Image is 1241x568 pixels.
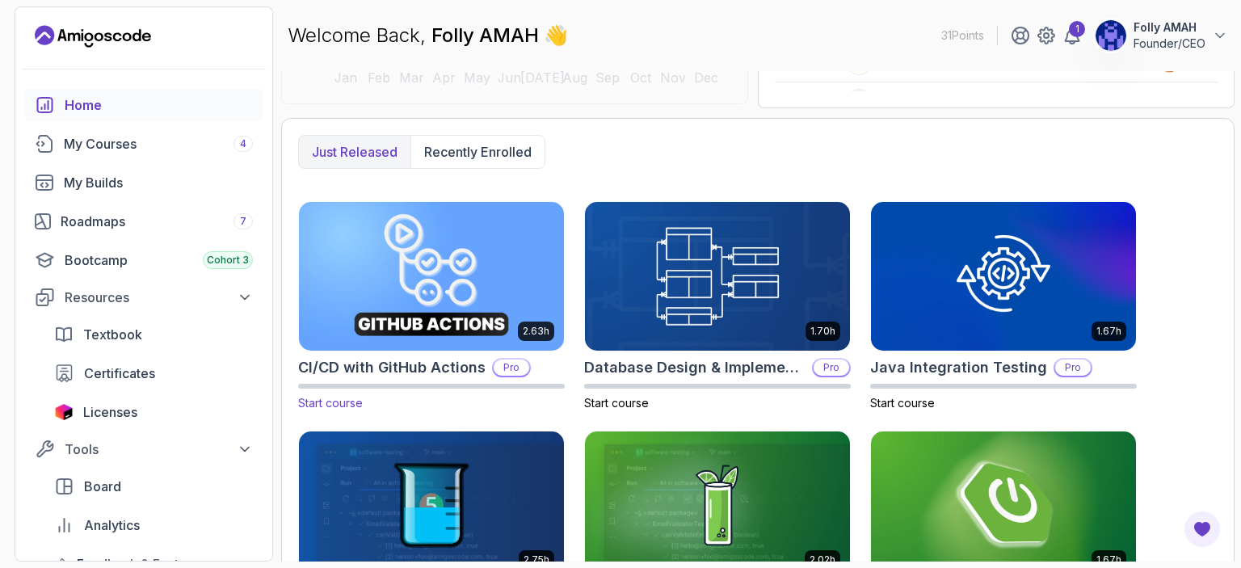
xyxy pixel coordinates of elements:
a: Database Design & Implementation card1.70hDatabase Design & ImplementationProStart course [584,201,851,411]
span: Folly AMAH [431,23,544,47]
span: Start course [298,396,363,410]
p: 1.70h [810,325,835,338]
a: CI/CD with GitHub Actions card2.63hCI/CD with GitHub ActionsProStart course [298,201,565,411]
p: 31 Points [941,27,984,44]
a: Landing page [35,23,151,49]
h2: Database Design & Implementation [584,356,806,379]
span: Board [84,477,121,496]
a: 1 [1062,26,1082,45]
p: Founder/CEO [1134,36,1205,52]
a: roadmaps [25,205,263,238]
div: 1 [1069,21,1085,37]
h2: CI/CD with GitHub Actions [298,356,486,379]
p: 1.67h [1096,325,1121,338]
span: 7 [240,215,246,228]
span: Cohort 3 [207,254,249,267]
div: Tools [65,440,253,459]
span: Start course [584,396,649,410]
p: 1.67h [1096,553,1121,566]
p: 2.63h [523,325,549,338]
td: 383 [1073,82,1148,122]
a: builds [25,166,263,199]
p: Pro [1055,360,1091,376]
span: Start course [870,396,935,410]
button: Tools [25,435,263,464]
p: Pro [814,360,849,376]
span: Analytics [84,515,140,535]
p: 2.75h [524,553,549,566]
a: courses [25,128,263,160]
div: Resources [65,288,253,307]
button: Just released [299,136,410,168]
a: analytics [44,509,263,541]
img: CI/CD with GitHub Actions card [292,198,570,354]
button: Recently enrolled [410,136,545,168]
p: 2.02h [810,553,835,566]
div: mkobycoats [846,89,944,115]
img: default monster avatar [847,90,871,114]
img: Java Integration Testing card [871,202,1136,351]
div: Home [65,95,253,115]
span: 4 [240,137,246,150]
a: certificates [44,357,263,389]
span: Textbook [83,325,142,344]
button: user profile imageFolly AMAHFounder/CEO [1095,19,1228,52]
span: 👋 [541,19,573,52]
button: Resources [25,283,263,312]
div: My Builds [64,173,253,192]
p: Recently enrolled [424,142,532,162]
a: home [25,89,263,121]
td: 5 [775,82,835,122]
button: Open Feedback Button [1183,510,1222,549]
a: board [44,470,263,503]
a: textbook [44,318,263,351]
div: My Courses [64,134,253,154]
img: jetbrains icon [54,404,74,420]
span: Licenses [83,402,137,422]
p: Folly AMAH [1134,19,1205,36]
p: Welcome Back, [288,23,568,48]
p: Pro [494,360,529,376]
a: licenses [44,396,263,428]
span: Certificates [84,364,155,383]
h2: Java Integration Testing [870,356,1047,379]
p: Just released [312,142,398,162]
a: bootcamp [25,244,263,276]
div: Bootcamp [65,250,253,270]
div: Roadmaps [61,212,253,231]
img: user profile image [1096,20,1126,51]
a: Java Integration Testing card1.67hJava Integration TestingProStart course [870,201,1137,411]
img: Database Design & Implementation card [585,202,850,351]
